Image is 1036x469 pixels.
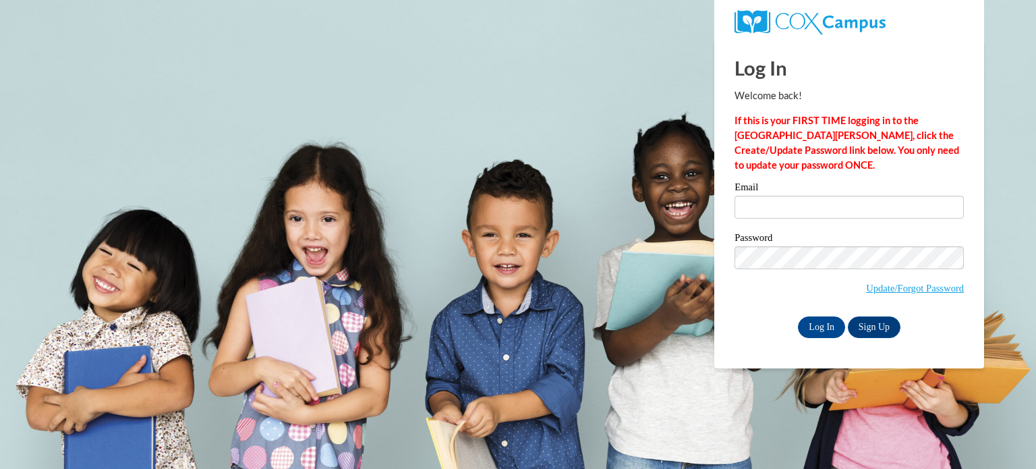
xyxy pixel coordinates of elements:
[735,88,964,103] p: Welcome back!
[866,283,964,294] a: Update/Forgot Password
[735,182,964,196] label: Email
[735,10,886,34] img: COX Campus
[848,316,900,338] a: Sign Up
[735,10,964,34] a: COX Campus
[735,115,959,171] strong: If this is your FIRST TIME logging in to the [GEOGRAPHIC_DATA][PERSON_NAME], click the Create/Upd...
[735,233,964,246] label: Password
[735,54,964,82] h1: Log In
[798,316,845,338] input: Log In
